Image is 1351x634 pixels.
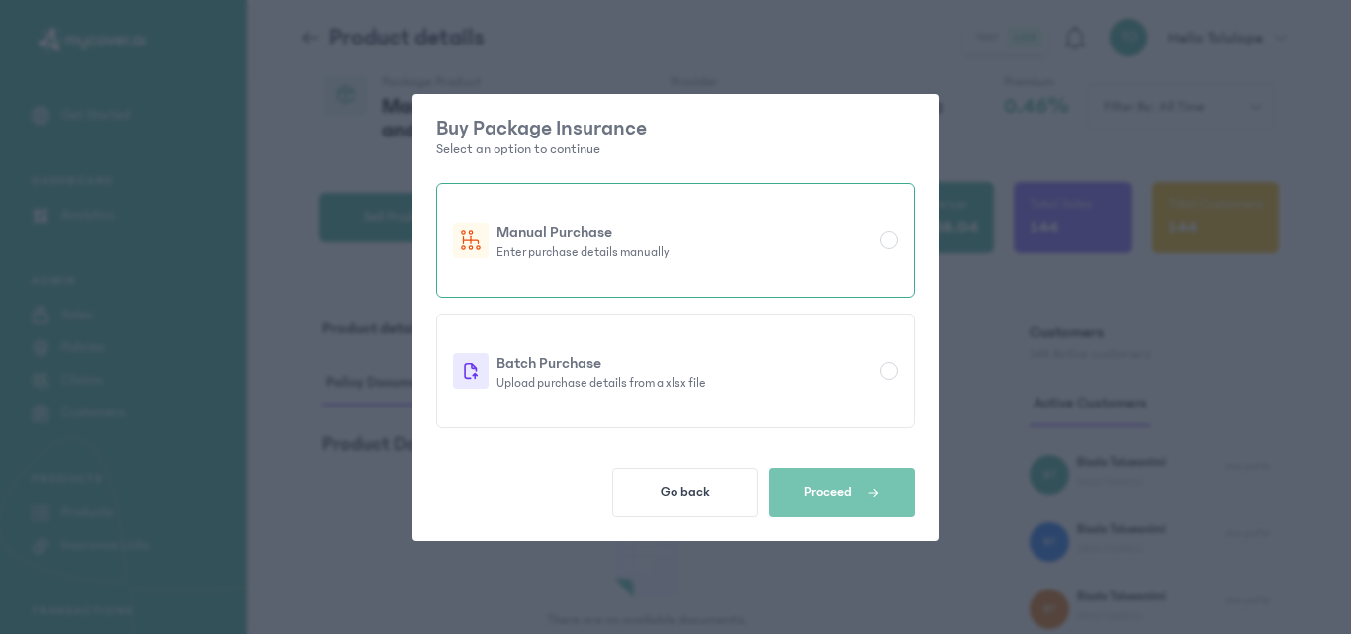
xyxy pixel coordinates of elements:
[661,484,710,499] span: Go back
[496,221,872,244] p: Manual Purchase
[769,468,915,517] button: Proceed
[436,118,915,139] p: Buy Package Insurance
[496,351,872,375] p: Batch Purchase
[436,139,915,159] p: Select an option to continue
[496,244,872,260] p: Enter purchase details manually
[804,484,852,499] span: Proceed
[612,468,758,517] button: Go back
[496,375,872,391] p: Upload purchase details from a xlsx file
